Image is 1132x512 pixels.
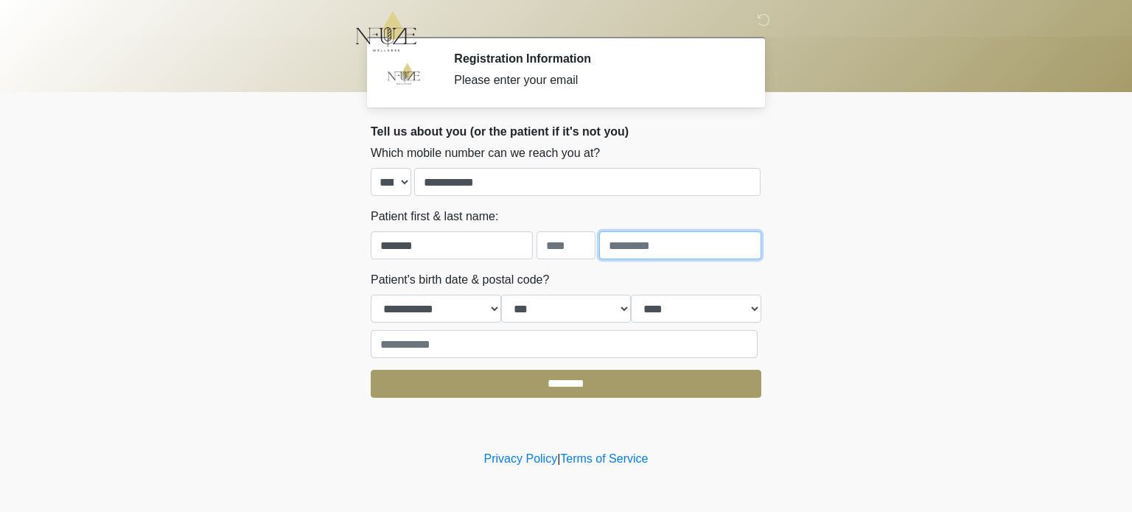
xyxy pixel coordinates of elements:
div: Please enter your email [454,71,739,89]
a: Privacy Policy [484,452,558,465]
h2: Tell us about you (or the patient if it's not you) [371,125,761,138]
img: NFuze Wellness Logo [356,11,416,52]
label: Which mobile number can we reach you at? [371,144,600,162]
a: Terms of Service [560,452,648,465]
a: | [557,452,560,465]
label: Patient first & last name: [371,208,498,225]
img: Agent Avatar [382,52,426,96]
label: Patient's birth date & postal code? [371,271,549,289]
